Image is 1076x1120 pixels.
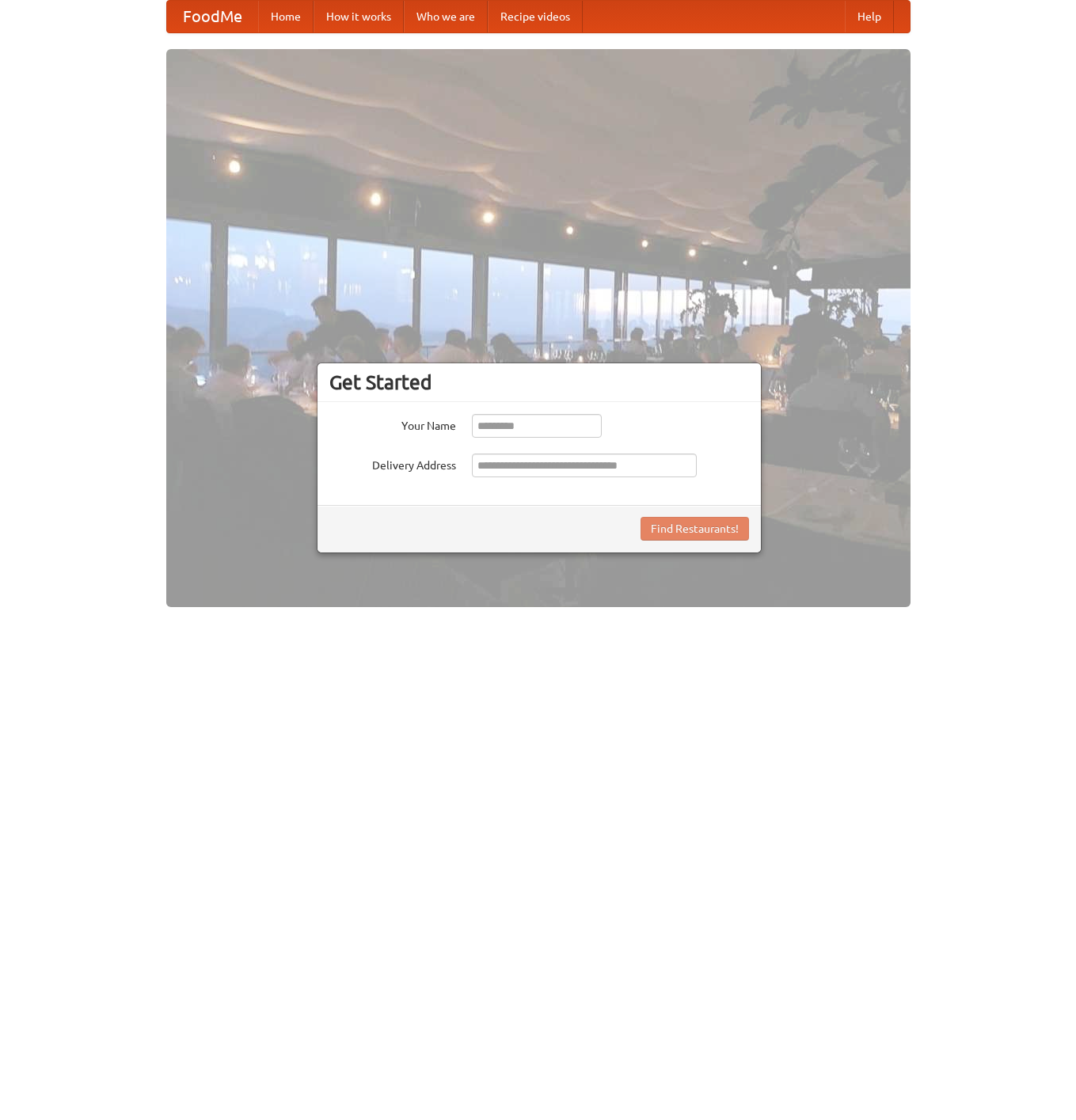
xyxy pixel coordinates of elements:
[329,454,456,473] label: Delivery Address
[329,414,456,434] label: Your Name
[488,1,583,32] a: Recipe videos
[845,1,894,32] a: Help
[329,370,749,394] h3: Get Started
[641,517,749,541] button: Find Restaurants!
[258,1,314,32] a: Home
[167,1,258,32] a: FoodMe
[314,1,404,32] a: How it works
[404,1,488,32] a: Who we are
